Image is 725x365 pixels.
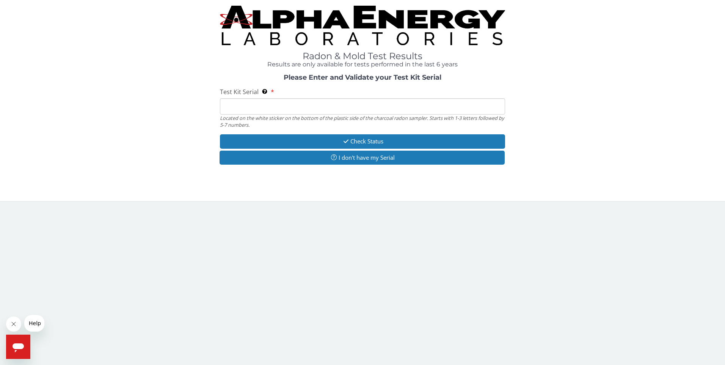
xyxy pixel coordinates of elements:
[220,115,505,129] div: Located on the white sticker on the bottom of the plastic side of the charcoal radon sampler. Sta...
[220,6,505,45] img: TightCrop.jpg
[220,151,505,165] button: I don't have my Serial
[284,73,441,82] strong: Please Enter and Validate your Test Kit Serial
[24,315,44,332] iframe: Message from company
[220,61,505,68] h4: Results are only available for tests performed in the last 6 years
[220,51,505,61] h1: Radon & Mold Test Results
[220,88,259,96] span: Test Kit Serial
[220,134,505,148] button: Check Status
[6,335,30,359] iframe: Button to launch messaging window
[6,316,21,332] iframe: Close message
